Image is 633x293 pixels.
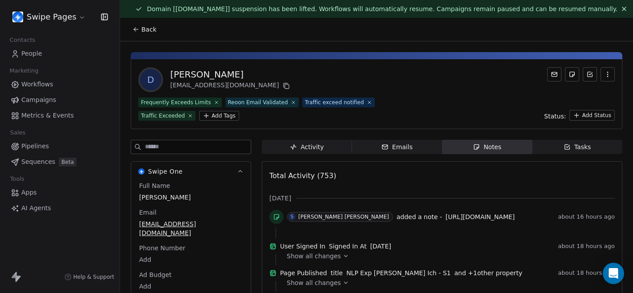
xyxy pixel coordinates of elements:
div: Open Intercom Messenger [603,263,624,284]
a: SequencesBeta [7,155,112,169]
span: title [331,269,343,277]
button: Swipe Pages [11,9,88,24]
a: People [7,46,112,61]
div: [PERSON_NAME] [PERSON_NAME] [298,214,389,220]
span: [DATE] [370,242,391,251]
button: Swipe OneSwipe One [131,162,251,181]
span: User Signed In [280,242,325,251]
div: S [291,213,293,220]
span: AI Agents [21,203,51,213]
span: Metrics & Events [21,111,74,120]
span: [DATE] [269,194,291,203]
button: Back [127,21,162,37]
span: D [140,69,161,90]
div: Traffic exceed notified [305,98,364,106]
a: Apps [7,185,112,200]
span: Swipe One [148,167,183,176]
span: Page Published [280,269,327,277]
span: Add [139,255,243,264]
div: Reoon Email Validated [228,98,288,106]
span: Pipelines [21,142,49,151]
div: [EMAIL_ADDRESS][DOMAIN_NAME] [170,81,292,91]
button: Add Status [569,110,615,121]
span: Marketing [6,64,42,77]
span: added a note - [397,212,442,221]
span: about 18 hours ago [558,243,615,250]
a: Campaigns [7,93,112,107]
a: Show all changes [287,278,609,287]
span: People [21,49,42,58]
span: NLP Exp [PERSON_NAME] Ich - S1 [346,269,451,277]
span: Signed In At [329,242,367,251]
a: Workflows [7,77,112,92]
a: Show all changes [287,252,609,260]
img: Swipe One [138,168,144,175]
span: Workflows [21,80,53,89]
span: Phone Number [137,244,187,252]
div: [PERSON_NAME] [170,68,292,81]
span: Email [137,208,158,217]
span: Status: [544,112,566,121]
span: Help & Support [73,273,114,281]
span: Campaigns [21,95,56,105]
span: Beta [59,158,76,167]
span: and + 1 other property [454,269,522,277]
span: [PERSON_NAME] [139,193,243,202]
span: Total Activity (753) [269,171,336,180]
span: Tools [6,172,28,186]
span: Sequences [21,157,55,167]
a: [URL][DOMAIN_NAME] [445,212,515,222]
span: Apps [21,188,37,197]
div: Emails [381,142,413,152]
div: Activity [290,142,324,152]
div: Traffic Exceeded [141,112,185,120]
span: Add [139,282,243,291]
span: Ad Budget [137,270,173,279]
span: Back [141,25,156,34]
span: Show all changes [287,252,341,260]
span: [URL][DOMAIN_NAME] [445,213,515,220]
a: Metrics & Events [7,108,112,123]
span: [EMAIL_ADDRESS][DOMAIN_NAME] [139,220,243,237]
span: Contacts [6,33,39,47]
span: Swipe Pages [27,11,76,23]
div: Tasks [564,142,591,152]
a: AI Agents [7,201,112,216]
img: user_01J93QE9VH11XXZQZDP4TWZEES.jpg [12,12,23,22]
span: Show all changes [287,278,341,287]
span: about 16 hours ago [558,213,615,220]
span: Sales [6,126,29,139]
button: Add Tags [199,111,239,121]
span: Full Name [137,181,172,190]
span: Domain [[DOMAIN_NAME]] suspension has been lifted. Workflows will automatically resume. Campaigns... [147,5,617,12]
a: Pipelines [7,139,112,154]
span: about 18 hours ago [558,269,615,277]
div: Frequently Exceeds Limits [141,98,211,106]
a: Help & Support [64,273,114,281]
